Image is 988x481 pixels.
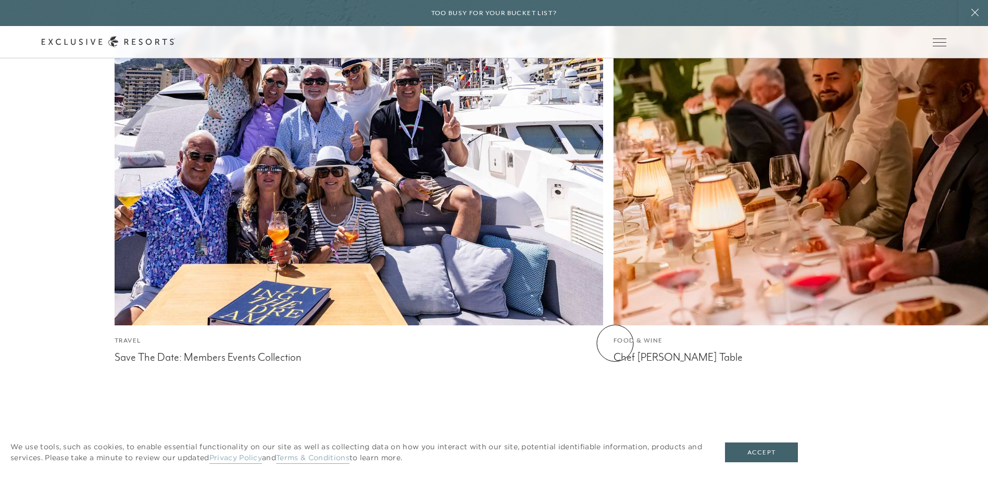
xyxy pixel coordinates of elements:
[209,453,262,464] a: Privacy Policy
[933,39,946,46] button: Open navigation
[725,442,798,462] button: Accept
[115,336,603,346] div: Travel
[10,441,704,463] p: We use tools, such as cookies, to enable essential functionality on our site as well as collectin...
[276,453,349,464] a: Terms & Conditions
[431,8,557,18] h6: Too busy for your bucket list?
[115,348,603,364] div: Save The Date: Members Events Collection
